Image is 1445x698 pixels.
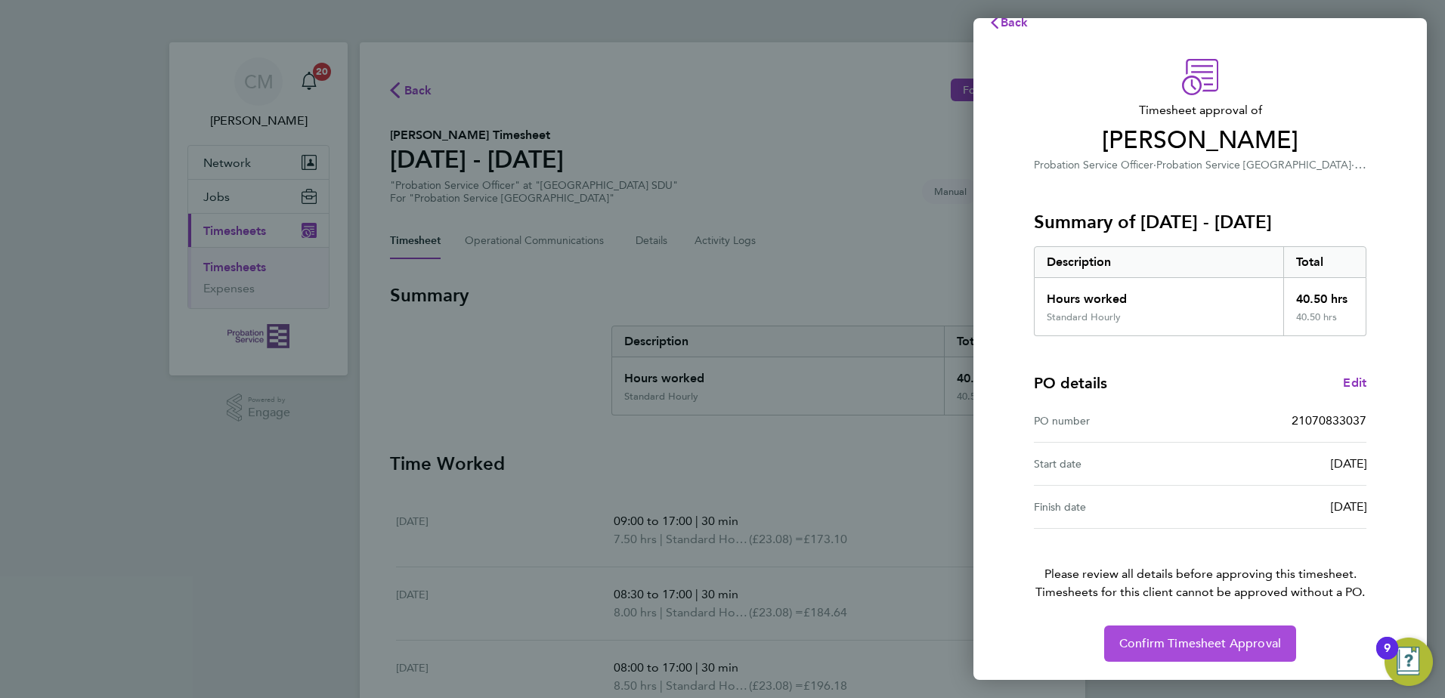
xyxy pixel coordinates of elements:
[1385,638,1433,686] button: Open Resource Center, 9 new notifications
[1384,648,1391,668] div: 9
[1156,159,1351,171] span: Probation Service [GEOGRAPHIC_DATA]
[1034,210,1366,234] h3: Summary of [DATE] - [DATE]
[1292,413,1366,428] span: 21070833037
[1351,157,1366,171] span: ·
[1119,636,1281,651] span: Confirm Timesheet Approval
[1047,311,1121,323] div: Standard Hourly
[1104,625,1296,662] button: Confirm Timesheet Approval
[1283,247,1366,277] div: Total
[973,8,1044,38] button: Back
[1035,278,1283,311] div: Hours worked
[1001,15,1029,29] span: Back
[1034,412,1200,430] div: PO number
[1034,125,1366,156] span: [PERSON_NAME]
[1034,101,1366,119] span: Timesheet approval of
[1343,375,1366,390] span: Edit
[1034,159,1153,171] span: Probation Service Officer
[1016,583,1385,601] span: Timesheets for this client cannot be approved without a PO.
[1035,247,1283,277] div: Description
[1283,311,1366,335] div: 40.50 hrs
[1034,372,1107,394] h4: PO details
[1283,278,1366,311] div: 40.50 hrs
[1200,455,1366,473] div: [DATE]
[1153,159,1156,171] span: ·
[1034,498,1200,516] div: Finish date
[1343,374,1366,392] a: Edit
[1034,246,1366,336] div: Summary of 22 - 28 Sep 2025
[1200,498,1366,516] div: [DATE]
[1016,529,1385,601] p: Please review all details before approving this timesheet.
[1034,455,1200,473] div: Start date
